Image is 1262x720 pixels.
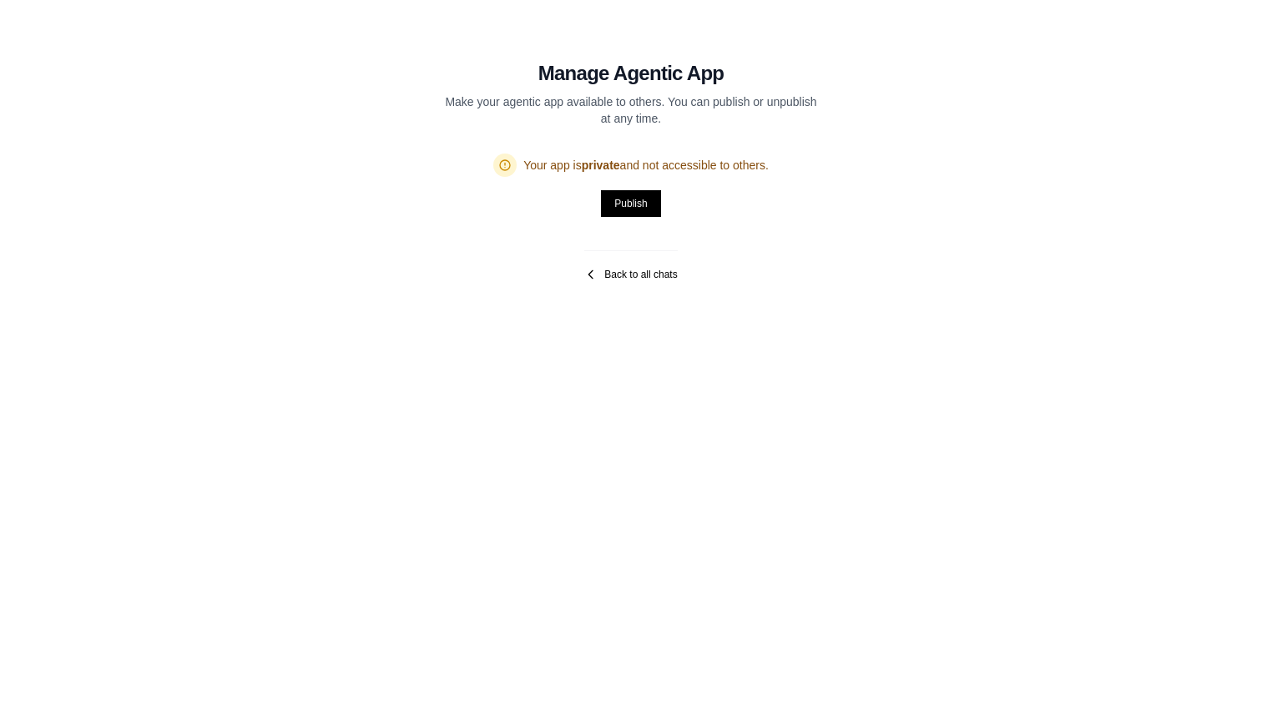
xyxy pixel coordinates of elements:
a: Back to all chats [584,268,677,281]
h1: Manage Agentic App [538,60,724,87]
span: private [582,159,620,172]
button: Publish [601,190,660,217]
span: Your app is and not accessible to others. [523,157,769,174]
p: Make your agentic app available to others. You can publish or unpublish at any time. [444,93,818,127]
